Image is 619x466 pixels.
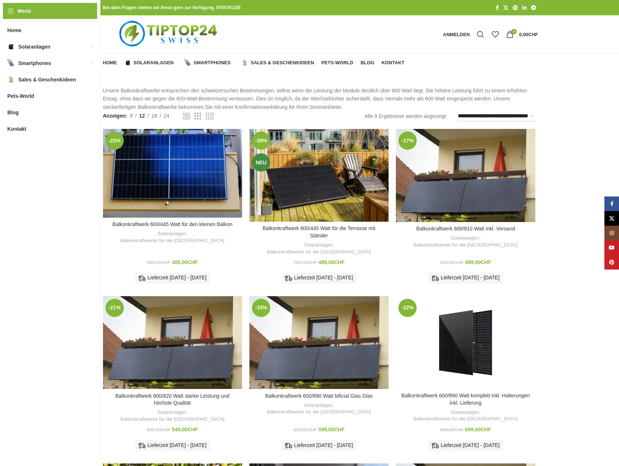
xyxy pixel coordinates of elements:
bdi: 898,00 [440,427,463,432]
a: 24 [161,112,172,120]
div: Lieferzeit [DATE] - [DATE] [135,440,210,451]
span: Sales & Geschenkideen [251,60,314,66]
a: Balkonkraftwerke für die [GEOGRAPHIC_DATA] [267,409,371,416]
bdi: 385,00 [172,259,198,265]
span: CHF [334,427,345,432]
a: 12 [137,112,148,120]
a: Blog [360,56,374,70]
a: Balkonkraftwerk 600/445 Watt für den kleinen Balkon [103,129,242,218]
span: -39% [252,131,270,150]
div: Lieferzeit [DATE] - [DATE] [135,272,210,283]
a: Suche [473,27,488,42]
bdi: 489,00 [318,259,345,265]
span: -17% [398,131,417,150]
a: Logo der Website [103,31,236,37]
a: Balkonkraftwerk 600/810 Watt inkl. Versand [396,129,535,222]
bdi: 499,00 [465,259,491,265]
span: CHF [161,427,171,432]
a: Balkonkraftwerke für die [GEOGRAPHIC_DATA] [413,416,517,423]
a: Home [103,56,117,70]
a: Solaranlagen [451,235,479,242]
span: CHF [334,259,345,265]
img: Sales & Geschenkideen [241,60,248,66]
span: Smartphones [18,57,51,70]
a: Balkonkraftwerk 600/820 Watt starke Leistung und höchste Qualität [103,296,242,389]
a: Rasteransicht 3 [194,112,201,121]
span: Pets-World [7,89,34,103]
span: 18 [152,113,157,119]
span: Smartphones [194,60,230,66]
a: Sales & Geschenkideen [241,56,314,70]
a: Balkonkraftwerk 600/445 Watt für die Terrasse mit Ständer [249,129,389,222]
div: , [253,242,385,255]
div: Lieferzeit [DATE] - [DATE] [428,272,503,283]
a: Telegram Social Link [529,3,538,13]
a: Kontakt [382,56,405,70]
div: Lieferzeit [DATE] - [DATE] [428,440,503,451]
span: CHF [481,259,491,265]
img: Solaranlagen [7,43,15,50]
p: Alle 9 Ergebnisse werden angezeigt [364,112,446,120]
a: Solaranlagen [451,409,479,416]
span: CHF [161,260,171,265]
bdi: 699,00 [147,427,170,432]
div: Hauptnavigation [99,56,408,70]
a: 18 [149,112,160,120]
span: 0 [511,29,517,34]
a: Pinterest Social Link [511,3,520,13]
a: 9 [127,112,135,120]
span: CHF [187,259,198,265]
a: Solaranlagen [125,56,177,70]
a: Anmelden [439,27,474,42]
a: 0 0,00CHF [503,27,542,42]
span: Solaranlagen [18,40,50,53]
span: Home [7,24,22,37]
div: , [400,409,531,423]
a: Balkonkraftwerke für die [GEOGRAPHIC_DATA] [121,237,225,244]
bdi: 549,00 [172,427,198,432]
a: Rasteransicht 4 [206,112,214,121]
div: , [253,402,385,416]
span: CHF [528,32,538,37]
bdi: 699,00 [465,427,491,432]
span: 12 [139,113,145,119]
div: , [400,235,531,248]
span: Neu [252,153,270,172]
span: Blog [7,106,19,119]
bdi: 599,00 [318,427,345,432]
a: Solaranlagen [304,402,332,409]
a: Balkonkraftwerk 600/445 Watt für den kleinen Balkon [112,221,233,227]
span: Anzeigen [103,112,127,120]
span: Pets-World [321,60,353,66]
span: -33% [252,299,270,317]
a: X Social Link [604,211,619,226]
a: Smartphones [184,56,234,70]
span: -21% [106,299,124,317]
div: Meine Wunschliste [488,27,503,42]
strong: Bei allen Fragen stehen wir Ihnen gern zur Verfügung. 0784701155 [103,5,241,10]
img: Solaranlagen [125,60,131,66]
a: Pinterest Social Link [604,255,619,270]
span: Home [103,60,117,66]
img: Smartphones [184,60,191,66]
span: CHF [481,427,491,432]
span: CHF [307,260,317,265]
a: Rasteransicht 2 [183,112,190,121]
a: Balkonkraftwerk 600/820 Watt starke Leistung und höchste Qualität [115,393,229,406]
img: Sales & Geschenkideen [7,76,15,83]
div: , [107,409,238,423]
bdi: 0,00 [519,32,538,37]
span: Blog [360,60,374,66]
div: Lieferzeit [DATE] - [DATE] [281,440,356,451]
a: LinkedIn Social Link [520,3,529,13]
span: Kontakt [7,122,26,135]
a: Balkonkraftwerke für die [GEOGRAPHIC_DATA] [413,242,517,249]
a: Pets-World [321,56,353,70]
span: CHF [307,427,317,432]
a: Solaranlagen [157,230,186,237]
bdi: 599,00 [440,260,463,265]
a: Balkonkraftwerk 600/445 Watt für die Terrasse mit Ständer [263,225,375,238]
span: -23% [106,131,124,150]
span: Kontakt [382,60,405,66]
a: Facebook Social Link [604,196,619,211]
